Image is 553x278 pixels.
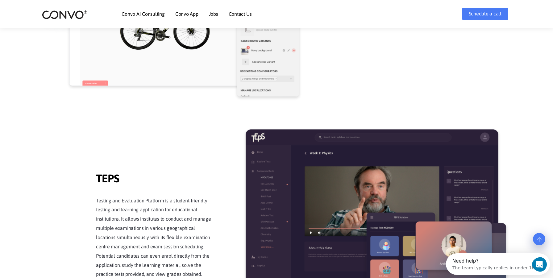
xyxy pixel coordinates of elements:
a: Convo App [175,11,198,16]
span: TEPS [96,172,213,187]
div: Need help? [6,5,89,10]
a: Schedule a call [462,8,508,20]
div: Open Intercom Messenger [2,2,107,19]
a: Convo AI Consulting [122,11,164,16]
img: logo_2.png [42,10,87,19]
iframe: Intercom live chat [532,257,551,272]
div: The team typically replies in under 1h [6,10,89,17]
a: Contact Us [229,11,252,16]
a: Jobs [209,11,218,16]
iframe: Intercom live chat discovery launcher [446,253,550,275]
